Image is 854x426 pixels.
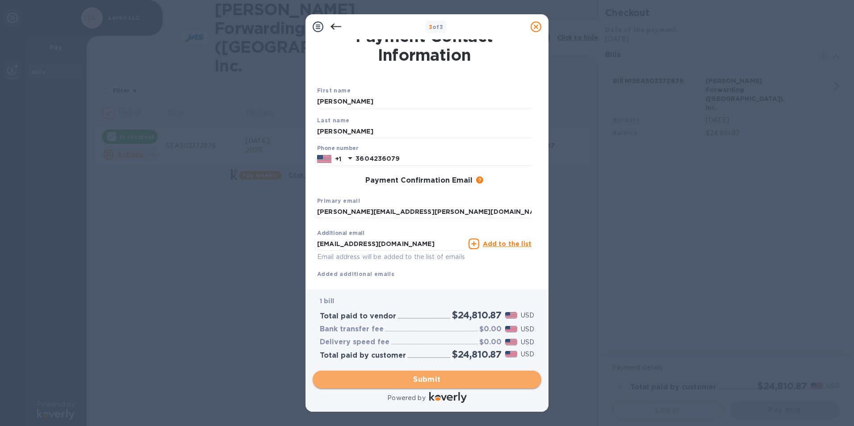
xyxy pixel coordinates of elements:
[317,87,351,94] b: First name
[320,312,396,321] h3: Total paid to vendor
[344,173,522,182] p: Bank Transfer
[387,393,425,403] p: Powered by
[521,325,534,334] p: USD
[429,392,467,403] img: Logo
[505,359,517,366] img: USD
[479,338,502,347] h3: $0.00
[317,205,532,219] input: Enter your primary name
[505,326,517,332] img: USD
[429,24,432,30] span: 3
[420,24,423,30] span: 1
[505,372,517,379] img: USD
[317,27,532,64] h1: Payment Contact Information
[317,154,331,164] img: US
[505,339,517,345] img: USD
[317,271,394,277] b: Added additional emails
[521,358,534,368] p: USD
[344,182,522,192] p: US banks only.
[317,125,532,138] input: Enter your last name
[418,225,451,231] span: and more...
[420,24,434,30] b: of 3
[320,297,334,305] b: 1 bill
[313,371,541,388] button: Submit
[452,357,502,368] h2: $24,810.87
[317,95,532,109] input: Enter your first name
[479,325,502,334] h3: $0.00
[521,350,534,359] p: USD
[505,351,517,357] img: USD
[505,312,517,318] img: USD
[317,43,532,62] h1: Payment Methods
[521,311,534,320] p: USD
[317,252,465,262] p: Email address will be added to the list of emails
[521,338,534,347] p: USD
[320,338,389,347] h3: Delivery speed fee
[429,24,444,30] b: of 3
[320,325,384,334] h3: Bank transfer fee
[340,98,369,104] b: Pay in 60
[338,140,373,147] b: Pay weekly
[317,237,465,251] input: Enter additional email
[452,370,502,381] h2: $24,810.87
[384,138,508,147] p: Pay as little as $2,222.03 per week
[365,176,473,185] h3: Payment Confirmation Email
[320,345,334,352] b: 1 bill
[452,309,502,321] h2: $24,810.87
[383,87,508,114] p: [PERSON_NAME] Forwarding ([GEOGRAPHIC_DATA]), Inc. paid now, you pay in 60 days - No fee.
[317,117,350,124] b: Last name
[320,374,534,385] span: Submit
[452,349,502,360] h2: $24,810.87
[521,371,534,380] p: USD
[317,146,358,151] label: Phone number
[317,197,360,204] b: Primary email
[344,212,522,221] p: Credit Card
[320,373,406,381] h3: Total paid by customer
[317,231,364,236] label: Additional email
[320,351,406,360] h3: Total paid by customer
[320,359,396,368] h3: Total paid to vendor
[483,240,532,247] u: Add to the list
[335,155,341,163] p: +1
[356,152,532,166] input: Enter your phone number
